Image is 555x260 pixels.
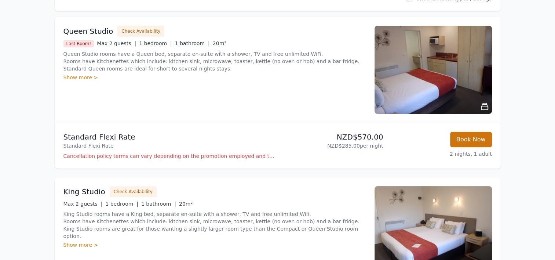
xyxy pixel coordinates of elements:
[63,187,105,197] h3: King Studio
[139,40,172,46] span: 1 bedroom |
[110,186,157,197] button: Check Availability
[117,26,164,37] button: Check Availability
[63,26,113,36] h3: Queen Studio
[63,74,366,81] div: Show more >
[63,210,366,240] p: King Studio rooms have a King bed, separate en-suite with a shower, TV and free unlimited Wifi. R...
[63,152,275,160] p: Cancellation policy terms can vary depending on the promotion employed and the time of stay of th...
[389,150,492,158] p: 2 nights, 1 adult
[63,132,275,142] p: Standard Flexi Rate
[63,241,366,249] div: Show more >
[63,40,94,47] span: Last Room!
[97,40,136,46] span: Max 2 guests |
[141,201,176,207] span: 1 bathroom |
[63,142,275,149] p: Standard Flexi Rate
[450,132,492,147] button: Book Now
[63,50,366,72] p: Queen Studio rooms have a Queen bed, separate en-suite with a shower, TV and free unlimited WiFi....
[213,40,226,46] span: 20m²
[175,40,210,46] span: 1 bathroom |
[105,201,138,207] span: 1 bedroom |
[63,201,103,207] span: Max 2 guests |
[281,132,383,142] p: NZD$570.00
[179,201,193,207] span: 20m²
[281,142,383,149] p: NZD$285.00 per night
